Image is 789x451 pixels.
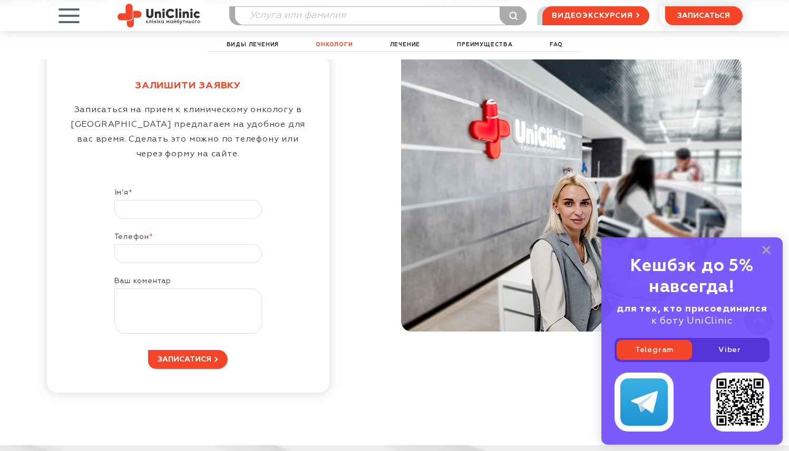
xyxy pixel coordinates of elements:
div: Кешбэк до 5% навсегда! [615,256,769,298]
div: к боту UniClinic [615,303,769,327]
span: видеоэкскурсия [552,7,632,25]
label: Телефон [114,232,262,244]
div: Залишити заявку [71,80,306,100]
span: записатися [158,356,211,363]
a: Лечение [387,39,423,51]
button: записаться [665,6,743,25]
a: Онкологи [313,39,355,51]
img: Site [118,4,200,27]
a: Виды лечения [224,39,282,51]
p: Записаться на прием к клиническому онкологу в [GEOGRAPHIC_DATA] предлагаем на удобное для вас вре... [71,103,306,162]
button: записатися [148,350,228,369]
a: видеоэкскурсия [542,6,649,25]
b: для тех, кто присоединился [617,304,767,314]
a: Viber [692,340,767,360]
a: FAQ [547,39,565,51]
a: Telegram [617,340,692,360]
label: Ваш коментар [114,276,262,288]
input: Услуга или фамилия [235,7,527,25]
label: Ім’я [114,188,262,200]
span: записаться [677,12,730,19]
a: Преимущества [454,39,515,51]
